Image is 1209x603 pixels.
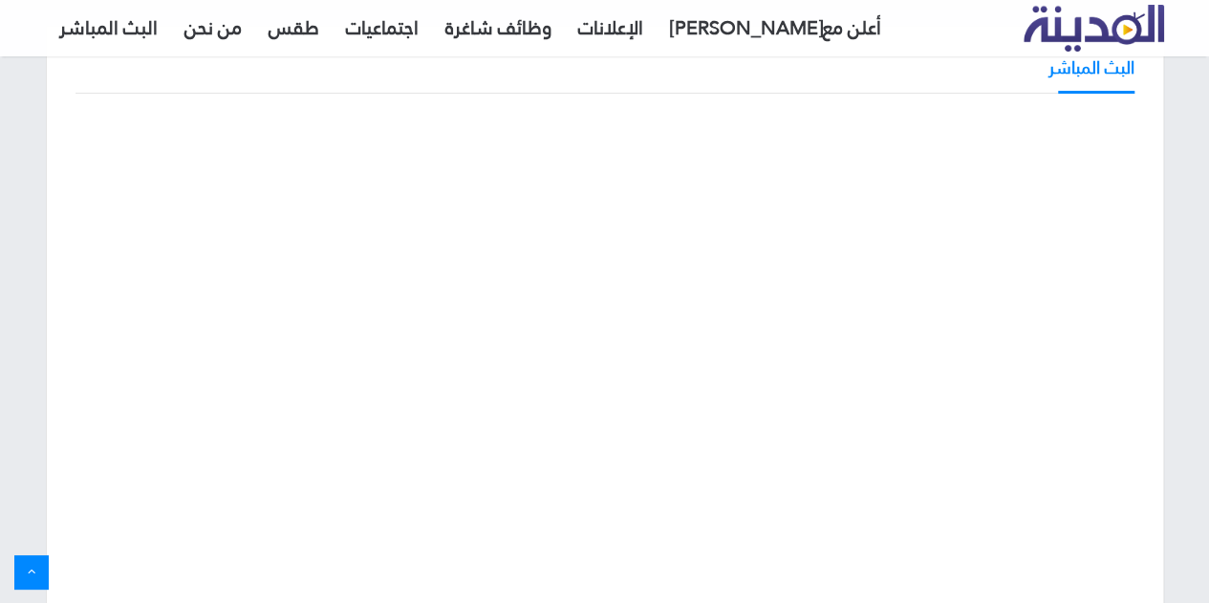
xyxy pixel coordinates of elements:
h3: البث المباشر [1048,55,1134,79]
a: تلفزيون المدينة [1024,6,1164,53]
img: تلفزيون المدينة [1024,5,1164,52]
